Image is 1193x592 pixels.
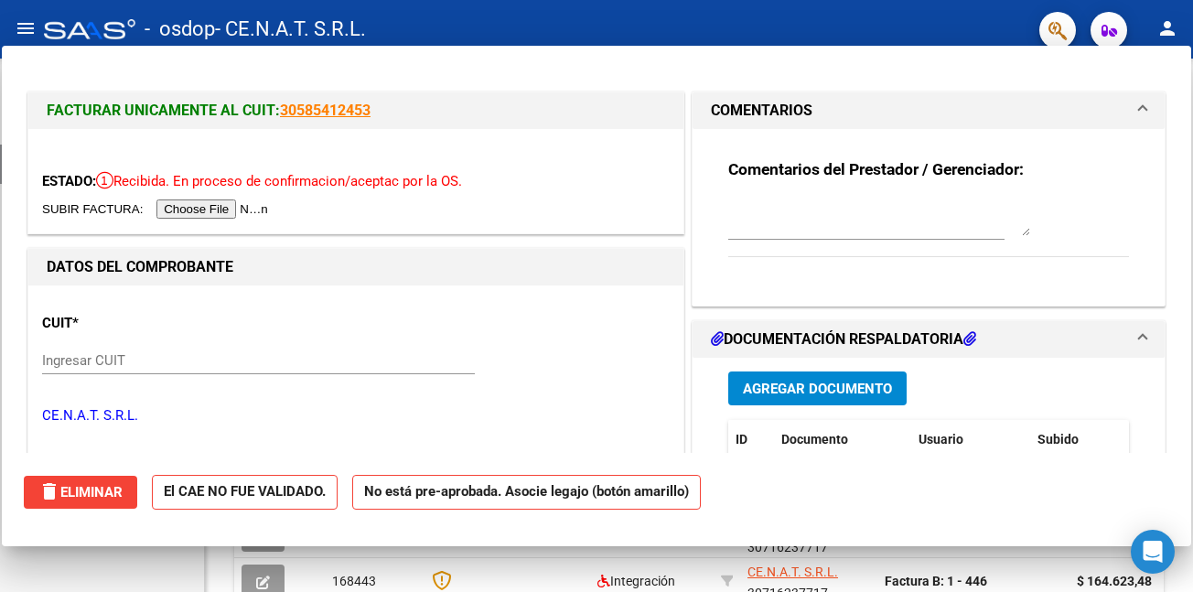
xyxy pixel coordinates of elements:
mat-icon: person [1156,17,1178,39]
div: Open Intercom Messenger [1131,530,1175,574]
strong: No está pre-aprobada. Asocie legajo (botón amarillo) [352,475,701,511]
span: Eliminar [38,484,123,501]
mat-icon: delete [38,480,60,502]
span: 168443 [332,574,376,588]
h1: DOCUMENTACIÓN RESPALDATORIA [711,328,976,350]
button: Agregar Documento [728,371,907,405]
span: ESTADO: [42,173,96,189]
mat-expansion-panel-header: DOCUMENTACIÓN RESPALDATORIA [693,321,1165,358]
a: 30585412453 [280,102,371,119]
mat-expansion-panel-header: COMENTARIOS [693,92,1165,129]
span: CE.N.A.T. S.R.L. [747,565,838,579]
span: Recibida. En proceso de confirmacion/aceptac por la OS. [96,173,462,189]
mat-icon: menu [15,17,37,39]
p: CE.N.A.T. S.R.L. [42,405,670,426]
button: Eliminar [24,476,137,509]
strong: Comentarios del Prestador / Gerenciador: [728,160,1024,178]
div: COMENTARIOS [693,129,1165,306]
p: CUIT [42,313,231,334]
datatable-header-cell: Usuario [911,420,1030,459]
span: Documento [781,432,848,447]
strong: $ 164.623,48 [1077,574,1152,588]
span: Agregar Documento [743,381,892,397]
span: Subido [1037,432,1079,447]
datatable-header-cell: Documento [774,420,911,459]
strong: El CAE NO FUE VALIDADO. [152,475,338,511]
span: Usuario [919,432,963,447]
h1: COMENTARIOS [711,100,812,122]
span: - CE.N.A.T. S.R.L. [215,9,366,49]
strong: Factura B: 1 - 446 [885,574,987,588]
span: - osdop [145,9,215,49]
span: FACTURAR UNICAMENTE AL CUIT: [47,102,280,119]
datatable-header-cell: Subido [1030,420,1122,459]
datatable-header-cell: ID [728,420,774,459]
span: ID [736,432,747,447]
span: Integración [597,574,675,588]
strong: DATOS DEL COMPROBANTE [47,258,233,275]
